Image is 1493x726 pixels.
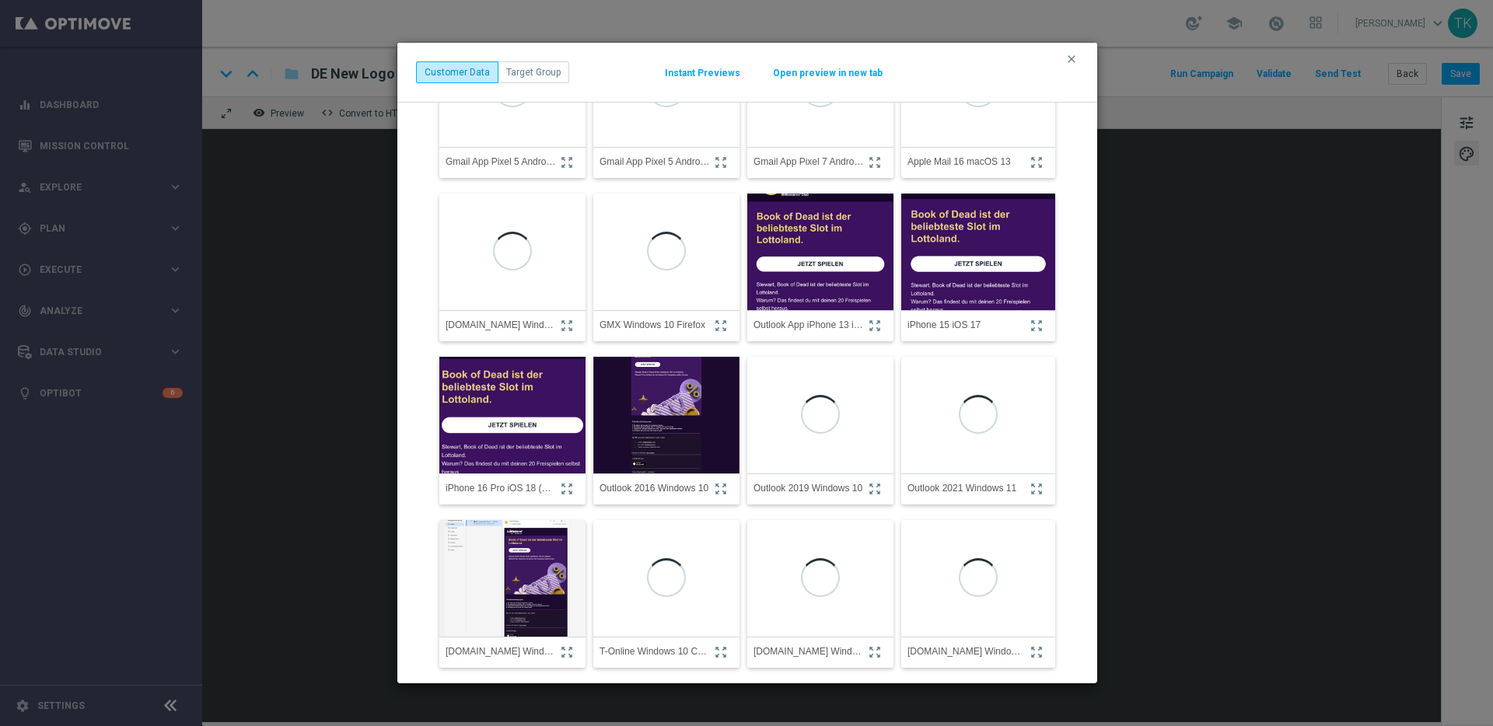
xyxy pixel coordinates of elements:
[1028,317,1049,336] button: zoom_out_map
[747,173,893,330] img: YXBpL0JJOUIzYm9HVUs3N1N5VTBuZkpBcE1JWUJqT0lGaTh5cEpCbmxVSk1tY2NQeC9pcGhvbmUxM29sXzE1X3RuLnBuZw==
[416,61,498,83] button: Customer Data
[868,319,882,333] i: zoom_out_map
[901,169,1055,334] img: YXBpL0JJOUIzYm9HVUs3N1N5VTBuZkpBcE1JWUJqT0lGaTh5cEpCbmxVSk1tY2NQeC9pcGhvbmUxNV8xN190bi5wbmc=
[558,154,579,173] button: zoom_out_map
[907,644,1026,660] span: [DOMAIN_NAME] Windows 10 Chrome
[712,480,733,499] button: zoom_out_map
[1028,480,1049,499] button: zoom_out_map
[712,644,733,662] button: zoom_out_map
[664,67,741,79] button: Instant Previews
[1028,154,1049,173] button: zoom_out_map
[866,480,887,499] button: zoom_out_map
[753,644,864,660] span: [DOMAIN_NAME] Windows 10 Edge
[714,645,728,659] i: zoom_out_map
[1028,644,1049,662] button: zoom_out_map
[439,500,586,656] img: YXBpL0JJOUIzYm9HVUs3N1N5VTBuZkpBcE1JWUJqT0lGaTh5cEpCbmxVSk1tY2NQeC9vdXRsb29rY29tLWxtX2VkZ2VjdXJyZ...
[753,480,862,497] span: Outlook 2019 Windows 10
[1065,52,1082,66] button: clear
[446,480,556,497] span: iPhone 16 Pro iOS 18 (Dark Mode)
[600,154,710,170] span: Gmail App Pixel 5 Android 11
[600,644,710,660] span: T-Online Windows 10 Chrome
[600,480,708,497] span: Outlook 2016 Windows 10
[1030,319,1044,333] i: zoom_out_map
[1030,482,1044,496] i: zoom_out_map
[714,155,728,169] i: zoom_out_map
[560,155,574,169] i: zoom_out_map
[416,61,569,83] div: ...
[712,154,733,173] button: zoom_out_map
[560,319,574,333] i: zoom_out_map
[866,317,887,336] button: zoom_out_map
[772,67,883,79] button: Open preview in new tab
[907,317,981,333] span: iPhone 15 iOS 17
[446,154,556,170] span: Gmail App Pixel 5 Android 11 (Dark Mode)
[558,317,579,336] button: zoom_out_map
[868,645,882,659] i: zoom_out_map
[714,319,728,333] i: zoom_out_map
[907,154,1011,170] span: Apple Mail 16 macOS 13
[868,155,882,169] i: zoom_out_map
[753,317,864,333] span: Outlook App iPhone 13 iOS 15
[560,645,574,659] i: zoom_out_map
[1065,53,1078,65] i: clear
[446,317,556,333] span: [DOMAIN_NAME] Windows 10 Chrome
[593,337,740,493] img: YXBpL0JJOUIzYm9HVUs3N1N5VTBuZkpBcE1JWUJqT0lGaTh5cEpCbmxVSk1tY2NQeC9vdXRsb29rMTZfd2luMTBfdG4ucG5n
[866,154,887,173] button: zoom_out_map
[868,482,882,496] i: zoom_out_map
[907,480,1016,497] span: Outlook 2021 Windows 11
[558,480,579,499] button: zoom_out_map
[446,644,556,660] span: [DOMAIN_NAME] Windows 10 Edge
[432,329,593,501] img: YXBpL0JJOUIzYm9HVUs3N1N5VTBuZkpBcE1JWUJqT0lGaTh5cEpCbmxVSk1tY2NQeC9pcGhvbmUxNnByb18xOF9kbV90bi5wbmc=
[866,644,887,662] button: zoom_out_map
[1030,645,1044,659] i: zoom_out_map
[753,154,864,170] span: Gmail App Pixel 7 Android 13
[558,644,579,662] button: zoom_out_map
[498,61,569,83] button: Target Group
[1030,155,1044,169] i: zoom_out_map
[712,317,733,336] button: zoom_out_map
[600,317,705,333] span: GMX Windows 10 Firefox
[560,482,574,496] i: zoom_out_map
[714,482,728,496] i: zoom_out_map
